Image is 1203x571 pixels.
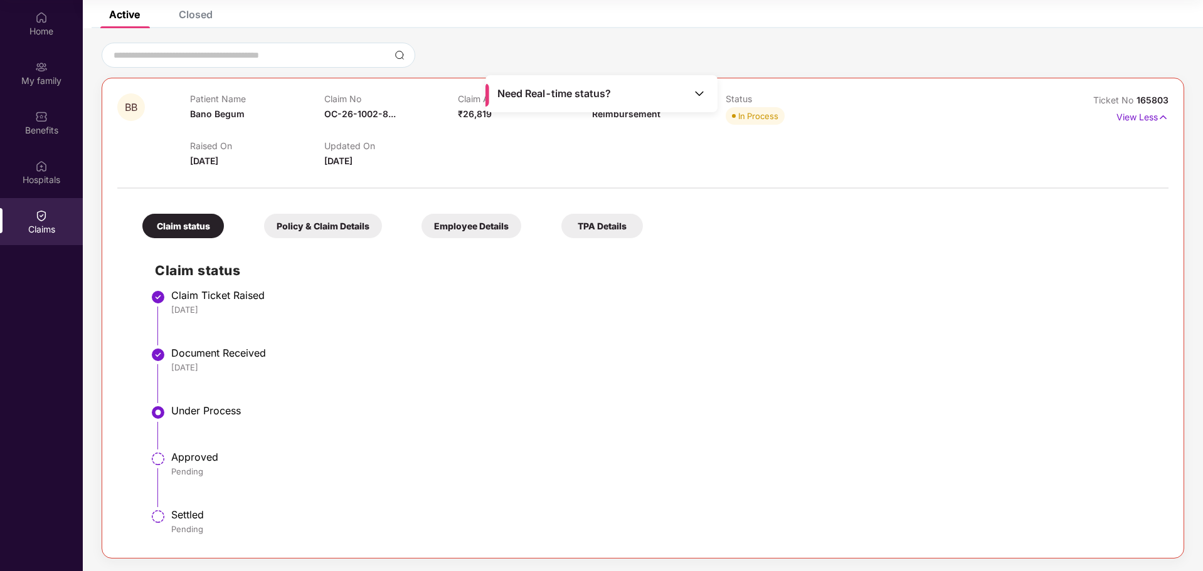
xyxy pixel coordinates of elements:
[171,523,1156,535] div: Pending
[142,214,224,238] div: Claim status
[1137,95,1169,105] span: 165803
[171,451,1156,463] div: Approved
[35,209,48,222] img: svg+xml;base64,PHN2ZyBpZD0iQ2xhaW0iIHhtbG5zPSJodHRwOi8vd3d3LnczLm9yZy8yMDAwL3N2ZyIgd2lkdGg9IjIwIi...
[151,451,166,466] img: svg+xml;base64,PHN2ZyBpZD0iU3RlcC1QZW5kaW5nLTMyeDMyIiB4bWxucz0iaHR0cDovL3d3dy53My5vcmcvMjAwMC9zdm...
[497,87,611,100] span: Need Real-time status?
[190,155,218,166] span: [DATE]
[151,405,166,420] img: svg+xml;base64,PHN2ZyBpZD0iU3RlcC1BY3RpdmUtMzJ4MzIiIHhtbG5zPSJodHRwOi8vd3d3LnczLm9yZy8yMDAwL3N2Zy...
[738,110,778,122] div: In Process
[151,509,166,524] img: svg+xml;base64,PHN2ZyBpZD0iU3RlcC1QZW5kaW5nLTMyeDMyIiB4bWxucz0iaHR0cDovL3d3dy53My5vcmcvMjAwMC9zdm...
[35,61,48,73] img: svg+xml;base64,PHN2ZyB3aWR0aD0iMjAiIGhlaWdodD0iMjAiIHZpZXdCb3g9IjAgMCAyMCAyMCIgZmlsbD0ibm9uZSIgeG...
[109,8,140,21] div: Active
[324,108,396,119] span: OC-26-1002-8...
[171,404,1156,417] div: Under Process
[395,50,405,60] img: svg+xml;base64,PHN2ZyBpZD0iU2VhcmNoLTMyeDMyIiB4bWxucz0iaHR0cDovL3d3dy53My5vcmcvMjAwMC9zdmciIHdpZH...
[171,347,1156,359] div: Document Received
[171,508,1156,521] div: Settled
[171,466,1156,477] div: Pending
[324,93,458,104] p: Claim No
[35,11,48,24] img: svg+xml;base64,PHN2ZyBpZD0iSG9tZSIgeG1sbnM9Imh0dHA6Ly93d3cudzMub3JnLzIwMDAvc3ZnIiB3aWR0aD0iMjAiIG...
[151,290,166,305] img: svg+xml;base64,PHN2ZyBpZD0iU3RlcC1Eb25lLTMyeDMyIiB4bWxucz0iaHR0cDovL3d3dy53My5vcmcvMjAwMC9zdmciIH...
[171,289,1156,301] div: Claim Ticket Raised
[458,93,591,104] p: Claim Amount
[171,304,1156,315] div: [DATE]
[726,93,859,104] p: Status
[264,214,382,238] div: Policy & Claim Details
[324,155,352,166] span: [DATE]
[1093,95,1137,105] span: Ticket No
[421,214,521,238] div: Employee Details
[592,108,660,119] span: Reimbursement
[35,110,48,123] img: svg+xml;base64,PHN2ZyBpZD0iQmVuZWZpdHMiIHhtbG5zPSJodHRwOi8vd3d3LnczLm9yZy8yMDAwL3N2ZyIgd2lkdGg9Ij...
[179,8,213,21] div: Closed
[190,93,324,104] p: Patient Name
[324,140,458,151] p: Updated On
[458,108,492,119] span: ₹26,819
[693,87,706,100] img: Toggle Icon
[171,362,1156,373] div: [DATE]
[1116,107,1169,124] p: View Less
[1158,110,1169,124] img: svg+xml;base64,PHN2ZyB4bWxucz0iaHR0cDovL3d3dy53My5vcmcvMjAwMC9zdmciIHdpZHRoPSIxNyIgaGVpZ2h0PSIxNy...
[155,260,1156,281] h2: Claim status
[151,347,166,362] img: svg+xml;base64,PHN2ZyBpZD0iU3RlcC1Eb25lLTMyeDMyIiB4bWxucz0iaHR0cDovL3d3dy53My5vcmcvMjAwMC9zdmciIH...
[35,160,48,172] img: svg+xml;base64,PHN2ZyBpZD0iSG9zcGl0YWxzIiB4bWxucz0iaHR0cDovL3d3dy53My5vcmcvMjAwMC9zdmciIHdpZHRoPS...
[125,102,137,113] span: BB
[190,140,324,151] p: Raised On
[561,214,643,238] div: TPA Details
[190,108,245,119] span: Bano Begum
